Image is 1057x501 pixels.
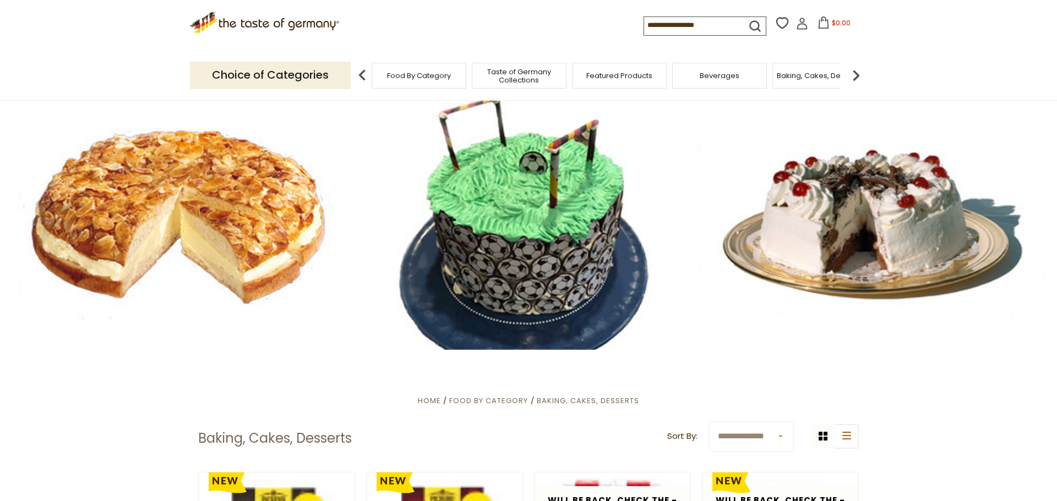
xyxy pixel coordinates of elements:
img: previous arrow [351,64,373,86]
a: Baking, Cakes, Desserts [777,71,862,80]
a: Beverages [700,71,739,80]
p: Choice of Categories [190,62,351,89]
h1: Baking, Cakes, Desserts [198,430,352,447]
a: Food By Category [449,395,528,406]
button: $0.00 [810,16,857,33]
img: next arrow [845,64,867,86]
a: Baking, Cakes, Desserts [537,395,639,406]
a: Home [418,395,441,406]
a: Taste of Germany Collections [475,68,563,84]
a: Featured Products [586,71,652,80]
a: Food By Category [387,71,451,80]
label: Sort By: [667,430,698,443]
span: $0.00 [832,18,851,27]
